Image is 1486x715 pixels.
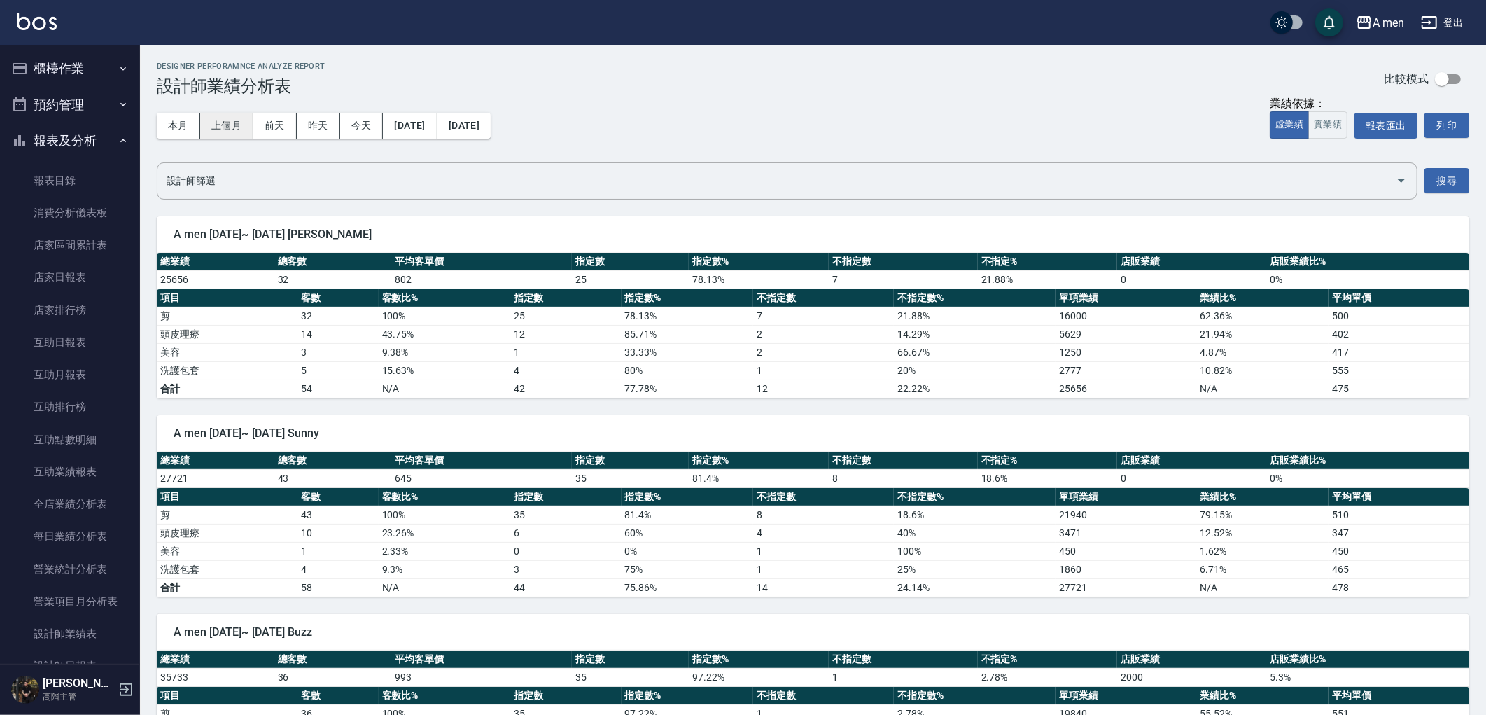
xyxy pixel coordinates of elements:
[1056,307,1196,325] td: 16000
[1056,687,1196,705] th: 單項業績
[6,424,134,456] a: 互助點數明細
[157,307,297,325] td: 剪
[510,307,621,325] td: 25
[1424,113,1469,138] button: 列印
[383,113,437,139] button: [DATE]
[157,542,297,560] td: 美容
[622,325,754,343] td: 85.71 %
[379,560,511,578] td: 9.3 %
[894,578,1056,597] td: 24.14%
[572,270,689,289] td: 25
[1329,325,1469,343] td: 402
[297,524,379,542] td: 10
[157,488,297,506] th: 項目
[297,343,379,361] td: 3
[157,343,297,361] td: 美容
[978,270,1118,289] td: 21.88 %
[6,294,134,326] a: 店家排行榜
[1056,560,1196,578] td: 1860
[1329,506,1469,524] td: 510
[1354,113,1417,139] button: 報表匯出
[1266,253,1469,271] th: 店販業績比%
[157,578,297,597] td: 合計
[753,488,894,506] th: 不指定數
[753,578,894,597] td: 14
[391,651,572,669] th: 平均客單價
[379,524,511,542] td: 23.26 %
[437,113,491,139] button: [DATE]
[6,326,134,359] a: 互助日報表
[753,361,894,380] td: 1
[510,380,621,398] td: 42
[157,452,1469,488] table: a dense table
[689,651,829,669] th: 指定數%
[6,456,134,488] a: 互助業績報表
[753,343,894,361] td: 2
[1056,524,1196,542] td: 3471
[894,325,1056,343] td: 14.29 %
[753,524,894,542] td: 4
[1308,111,1347,139] button: 實業績
[6,165,134,197] a: 報表目錄
[753,289,894,307] th: 不指定數
[894,289,1056,307] th: 不指定數%
[753,687,894,705] th: 不指定數
[1196,524,1329,542] td: 12.52 %
[174,228,1452,242] span: A men [DATE]~ [DATE] [PERSON_NAME]
[622,687,754,705] th: 指定數%
[1390,169,1413,192] button: Open
[1196,307,1329,325] td: 62.36 %
[1329,560,1469,578] td: 465
[1329,289,1469,307] th: 平均單價
[1329,524,1469,542] td: 347
[391,253,572,271] th: 平均客單價
[274,668,392,686] td: 36
[1196,687,1329,705] th: 業績比%
[6,261,134,293] a: 店家日報表
[157,651,274,669] th: 總業績
[1373,14,1404,32] div: A men
[689,253,829,271] th: 指定數%
[157,560,297,578] td: 洗護包套
[1117,668,1266,686] td: 2000
[174,426,1452,440] span: A men [DATE]~ [DATE] Sunny
[43,676,114,690] h5: [PERSON_NAME]
[1117,253,1266,271] th: 店販業績
[510,578,621,597] td: 44
[894,506,1056,524] td: 18.6 %
[17,13,57,30] img: Logo
[274,452,392,470] th: 總客數
[1350,8,1410,37] button: A men
[253,113,297,139] button: 前天
[894,307,1056,325] td: 21.88 %
[753,542,894,560] td: 1
[510,289,621,307] th: 指定數
[297,488,379,506] th: 客數
[572,651,689,669] th: 指定數
[510,524,621,542] td: 6
[274,253,392,271] th: 總客數
[622,307,754,325] td: 78.13 %
[689,668,829,686] td: 97.22 %
[829,452,978,470] th: 不指定數
[1329,488,1469,506] th: 平均單價
[622,578,754,597] td: 75.86%
[510,325,621,343] td: 12
[157,62,325,71] h2: Designer Perforamnce Analyze Report
[391,668,572,686] td: 993
[894,380,1056,398] td: 22.22%
[200,113,253,139] button: 上個月
[340,113,384,139] button: 今天
[274,651,392,669] th: 總客數
[1056,325,1196,343] td: 5629
[510,343,621,361] td: 1
[1329,307,1469,325] td: 500
[157,289,297,307] th: 項目
[163,169,1390,193] input: 選擇設計師
[894,560,1056,578] td: 25 %
[622,380,754,398] td: 77.78%
[6,229,134,261] a: 店家區間累計表
[1315,8,1343,36] button: save
[157,668,274,686] td: 35733
[157,289,1469,398] table: a dense table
